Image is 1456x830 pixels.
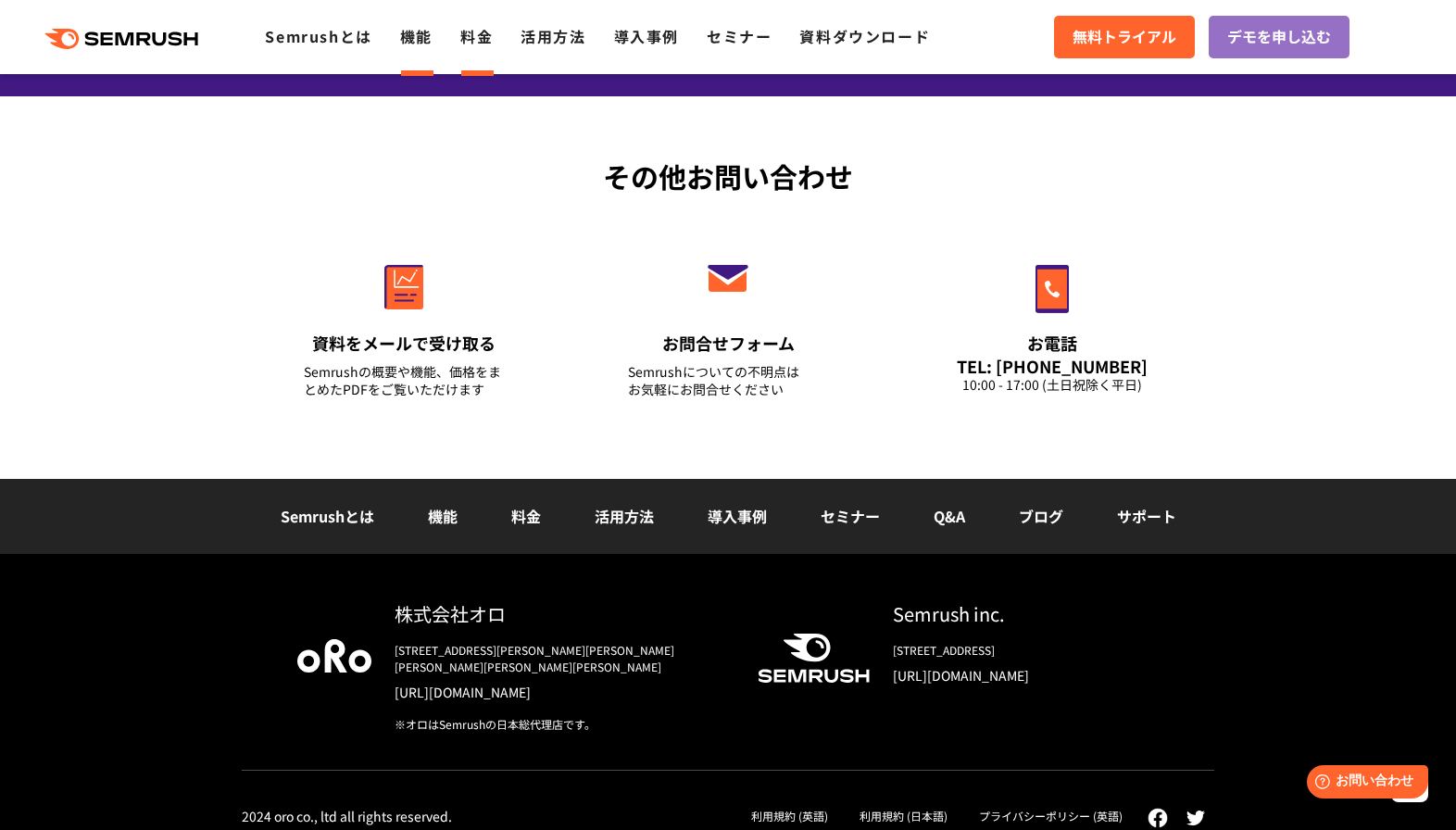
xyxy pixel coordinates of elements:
div: v 4.0.25 [52,30,91,44]
a: お問合せフォーム Semrushについての不明点はお気軽にお問合せください [589,225,867,421]
div: Semrushについての不明点は お気軽にお問合せください [628,363,828,398]
div: [STREET_ADDRESS] [893,642,1159,659]
span: 無料トライアル [1073,25,1176,49]
div: ※オロはSemrushの日本総代理店です。 [395,716,728,733]
div: キーワード流入 [215,111,298,123]
a: 活用方法 [595,505,654,527]
div: 10:00 - 17:00 (土日祝除く平日) [952,376,1152,394]
div: ドメイン: [DOMAIN_NAME] [48,48,214,65]
a: プライバシーポリシー (英語) [979,808,1123,824]
a: 料金 [511,505,541,527]
a: 無料トライアル [1054,16,1195,58]
img: tab_keywords_by_traffic_grey.svg [195,109,209,124]
a: セミナー [821,505,880,527]
img: tab_domain_overview_orange.svg [63,109,78,124]
div: その他お問い合わせ [242,156,1214,197]
a: 利用規約 (日本語) [860,808,948,824]
a: [URL][DOMAIN_NAME] [395,683,728,701]
a: 導入事例 [614,25,679,47]
img: oro company [297,639,371,673]
div: お電話 [952,332,1152,355]
a: 料金 [460,25,493,47]
a: サポート [1117,505,1176,527]
div: Semrush inc. [893,600,1159,627]
a: 機能 [428,505,458,527]
iframe: Help widget launcher [1291,758,1436,810]
span: デモを申し込む [1227,25,1331,49]
div: Semrushの概要や機能、価格をまとめたPDFをご覧いただけます [304,363,504,398]
a: Q&A [934,505,965,527]
img: facebook [1148,808,1168,828]
div: 資料をメールで受け取る [304,332,504,355]
div: 2024 oro co., ltd all rights reserved. [242,808,452,824]
div: TEL: [PHONE_NUMBER] [952,356,1152,376]
a: 活用方法 [521,25,585,47]
a: Semrushとは [281,505,374,527]
a: 資料ダウンロード [799,25,930,47]
div: [STREET_ADDRESS][PERSON_NAME][PERSON_NAME][PERSON_NAME][PERSON_NAME][PERSON_NAME] [395,642,728,675]
img: website_grey.svg [30,48,44,65]
div: お問合せフォーム [628,332,828,355]
a: 機能 [400,25,433,47]
a: 資料をメールで受け取る Semrushの概要や機能、価格をまとめたPDFをご覧いただけます [265,225,543,421]
a: デモを申し込む [1209,16,1349,58]
a: [URL][DOMAIN_NAME] [893,666,1159,685]
a: 利用規約 (英語) [751,808,828,824]
div: 株式会社オロ [395,600,728,627]
a: 導入事例 [708,505,767,527]
img: twitter [1186,811,1205,825]
img: logo_orange.svg [30,30,44,44]
div: ドメイン概要 [83,111,155,123]
a: ブログ [1019,505,1063,527]
a: セミナー [707,25,772,47]
a: Semrushとは [265,25,371,47]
